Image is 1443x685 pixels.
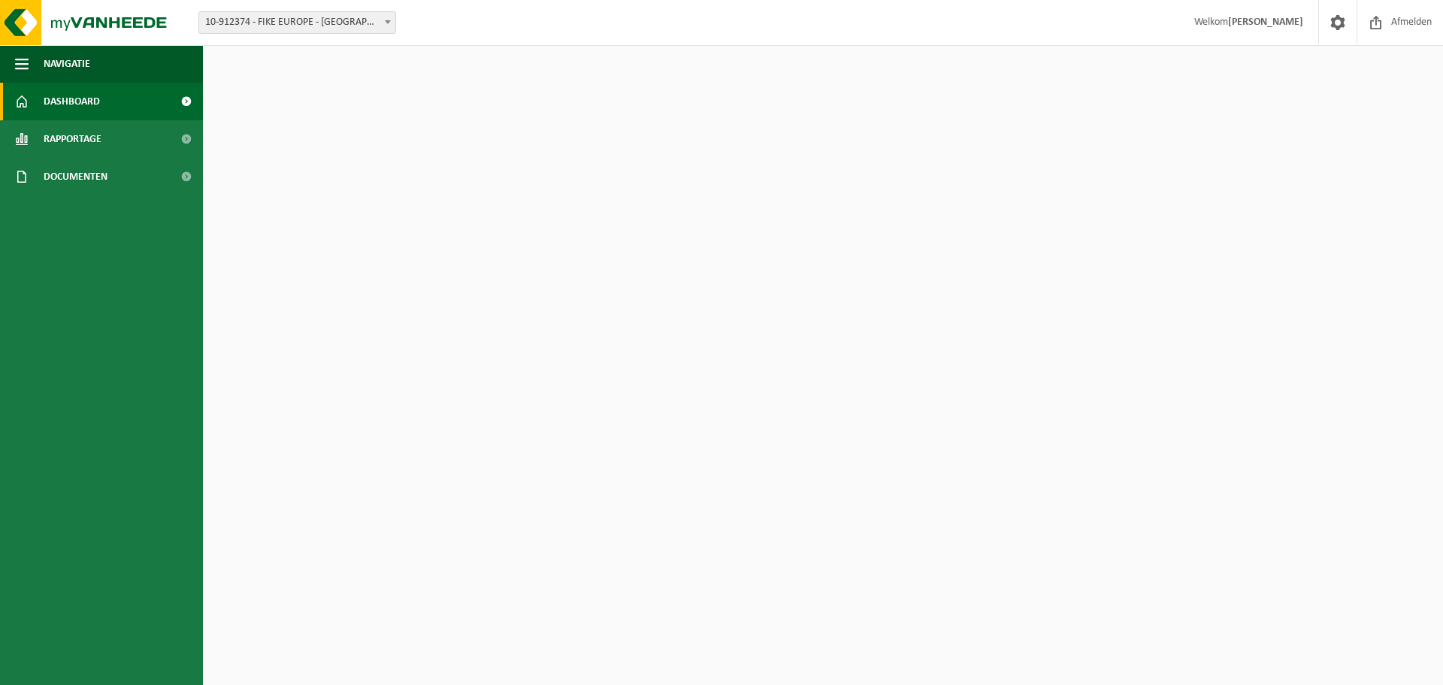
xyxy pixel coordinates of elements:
span: Navigatie [44,45,90,83]
span: Rapportage [44,120,101,158]
strong: [PERSON_NAME] [1228,17,1303,28]
span: 10-912374 - FIKE EUROPE - HERENTALS [199,12,395,33]
span: Documenten [44,158,107,195]
span: 10-912374 - FIKE EUROPE - HERENTALS [198,11,396,34]
span: Dashboard [44,83,100,120]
